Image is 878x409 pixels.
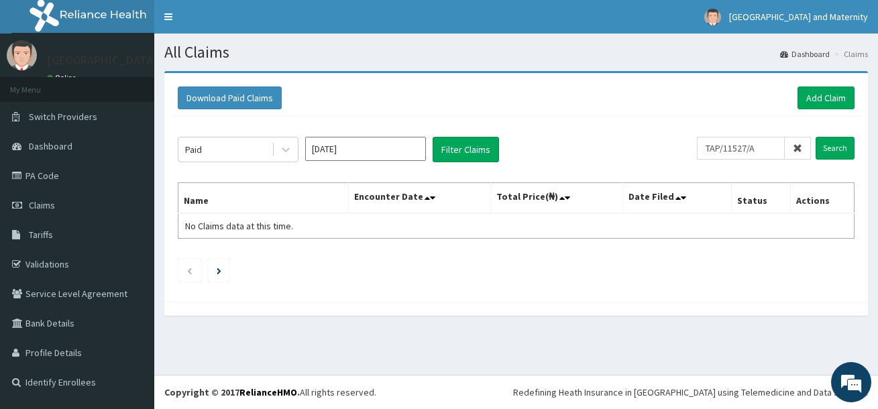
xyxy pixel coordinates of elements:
[732,183,791,214] th: Status
[697,137,785,160] input: Search by HMO ID
[816,137,855,160] input: Search
[305,137,426,161] input: Select Month and Year
[217,264,221,276] a: Next page
[622,183,732,214] th: Date Filed
[433,137,499,162] button: Filter Claims
[348,183,490,214] th: Encounter Date
[186,264,193,276] a: Previous page
[29,140,72,152] span: Dashboard
[29,229,53,241] span: Tariffs
[185,220,293,232] span: No Claims data at this time.
[831,48,868,60] li: Claims
[164,44,868,61] h1: All Claims
[29,199,55,211] span: Claims
[7,40,37,70] img: User Image
[729,11,868,23] span: [GEOGRAPHIC_DATA] and Maternity
[47,73,79,82] a: Online
[178,86,282,109] button: Download Paid Claims
[164,386,300,398] strong: Copyright © 2017 .
[798,86,855,109] a: Add Claim
[780,48,830,60] a: Dashboard
[185,143,202,156] div: Paid
[491,183,623,214] th: Total Price(₦)
[47,54,233,66] p: [GEOGRAPHIC_DATA] and Maternity
[513,386,868,399] div: Redefining Heath Insurance in [GEOGRAPHIC_DATA] using Telemedicine and Data Science!
[154,375,878,409] footer: All rights reserved.
[704,9,721,25] img: User Image
[239,386,297,398] a: RelianceHMO
[791,183,855,214] th: Actions
[178,183,349,214] th: Name
[29,111,97,123] span: Switch Providers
